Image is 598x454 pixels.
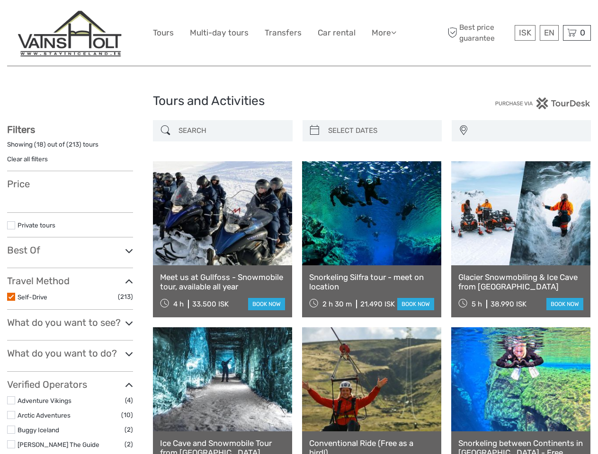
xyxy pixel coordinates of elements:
span: 0 [579,28,587,37]
a: More [372,26,396,40]
a: Clear all filters [7,155,48,163]
span: 5 h [472,300,482,308]
a: Multi-day tours [190,26,249,40]
label: 18 [36,140,44,149]
div: EN [540,25,559,41]
span: ISK [519,28,531,37]
a: Arctic Adventures [18,411,71,419]
h3: Travel Method [7,275,133,287]
div: 38.990 ISK [491,300,527,308]
span: 2 h 30 m [322,300,352,308]
a: Adventure Vikings [18,397,71,404]
img: PurchaseViaTourDesk.png [495,97,591,109]
img: 895-a7a4b632-96e8-4317-b778-3c77b6a97240_logo_big.jpg [18,9,122,57]
span: (213) [118,291,133,302]
input: SELECT DATES [324,122,437,139]
span: Best price guarantee [445,22,512,43]
span: (10) [121,410,133,420]
a: Snorkeling Silfra tour - meet on location [309,272,434,292]
h3: What do you want to do? [7,348,133,359]
a: Self-Drive [18,293,47,301]
a: Meet us at Gullfoss - Snowmobile tour, available all year [160,272,285,292]
a: Tours [153,26,174,40]
a: Private tours [18,221,55,229]
div: Showing ( ) out of ( ) tours [7,140,133,155]
div: 21.490 ISK [360,300,395,308]
a: Transfers [265,26,302,40]
h3: Best Of [7,244,133,256]
span: 4 h [173,300,184,308]
div: 33.500 ISK [192,300,229,308]
a: book now [546,298,583,310]
a: Car rental [318,26,356,40]
a: Buggy Iceland [18,426,59,434]
h3: Price [7,178,133,190]
span: (2) [125,439,133,450]
strong: Filters [7,124,35,135]
span: (2) [125,424,133,435]
h1: Tours and Activities [153,94,445,109]
h3: Verified Operators [7,379,133,390]
input: SEARCH [175,122,287,139]
a: [PERSON_NAME] The Guide [18,441,99,448]
span: (4) [125,395,133,406]
h3: What do you want to see? [7,317,133,328]
label: 213 [69,140,79,149]
a: book now [248,298,285,310]
a: book now [397,298,434,310]
a: Glacier Snowmobiling & Ice Cave from [GEOGRAPHIC_DATA] [458,272,583,292]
